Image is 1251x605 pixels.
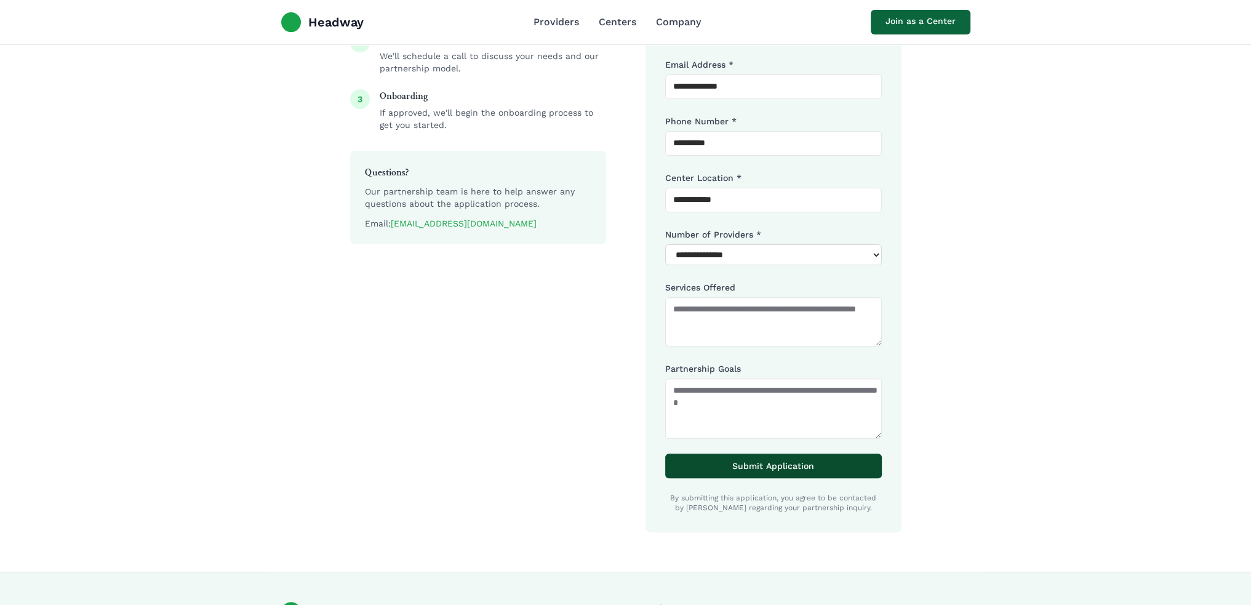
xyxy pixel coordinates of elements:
a: Company [656,15,701,30]
a: Headway [281,12,364,32]
label: Center Location * [665,173,741,183]
label: Phone Number * [665,116,737,126]
a: Providers [534,15,579,30]
span: Headway [308,14,364,31]
a: [EMAIL_ADDRESS][DOMAIN_NAME] [391,218,537,228]
h4: Onboarding [380,89,606,104]
p: We'll schedule a call to discuss your needs and our partnership model. [380,50,606,74]
h4: Questions? [365,166,591,180]
label: Services Offered [665,282,735,292]
label: Partnership Goals [665,364,741,374]
a: Join as a Center [871,10,970,34]
p: If approved, we'll begin the onboarding process to get you started. [380,106,606,131]
p: By submitting this application, you agree to be contacted by [PERSON_NAME] regarding your partner... [665,493,882,513]
button: Submit Application [665,454,882,478]
p: Our partnership team is here to help answer any questions about the application process. [365,185,591,210]
p: Email: [365,217,591,230]
div: 3 [350,89,370,109]
a: Centers [599,15,636,30]
label: Email Address * [665,60,733,70]
label: Number of Providers * [665,230,761,239]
